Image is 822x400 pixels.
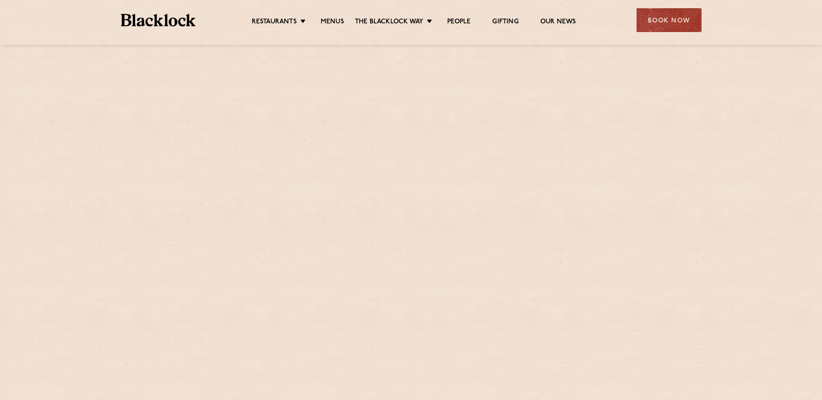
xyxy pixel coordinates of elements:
[637,8,702,32] div: Book Now
[447,18,471,27] a: People
[321,18,344,27] a: Menus
[355,18,423,27] a: The Blacklock Way
[492,18,518,27] a: Gifting
[121,14,196,26] img: BL_Textured_Logo-footer-cropped.svg
[252,18,297,27] a: Restaurants
[540,18,576,27] a: Our News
